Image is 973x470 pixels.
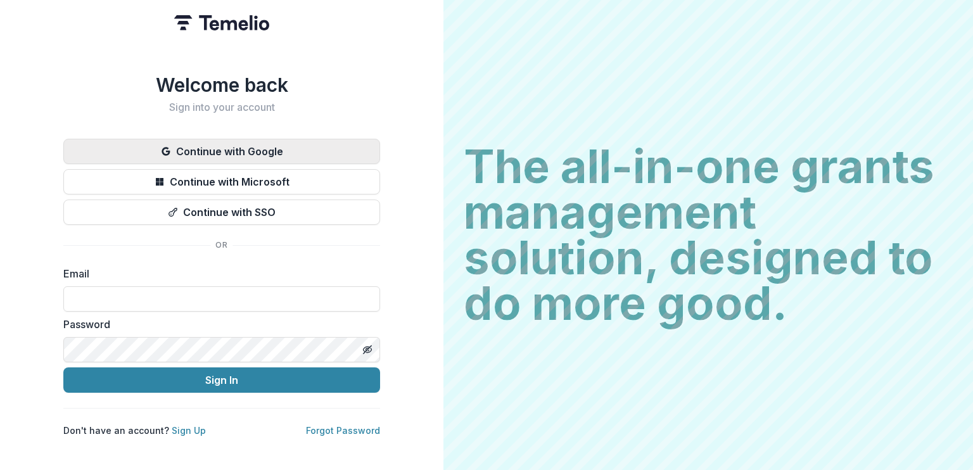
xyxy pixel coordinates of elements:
a: Sign Up [172,425,206,436]
label: Email [63,266,372,281]
a: Forgot Password [306,425,380,436]
h2: Sign into your account [63,101,380,113]
button: Continue with SSO [63,200,380,225]
p: Don't have an account? [63,424,206,437]
label: Password [63,317,372,332]
button: Toggle password visibility [357,340,378,360]
img: Temelio [174,15,269,30]
h1: Welcome back [63,73,380,96]
button: Continue with Google [63,139,380,164]
button: Continue with Microsoft [63,169,380,194]
button: Sign In [63,367,380,393]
